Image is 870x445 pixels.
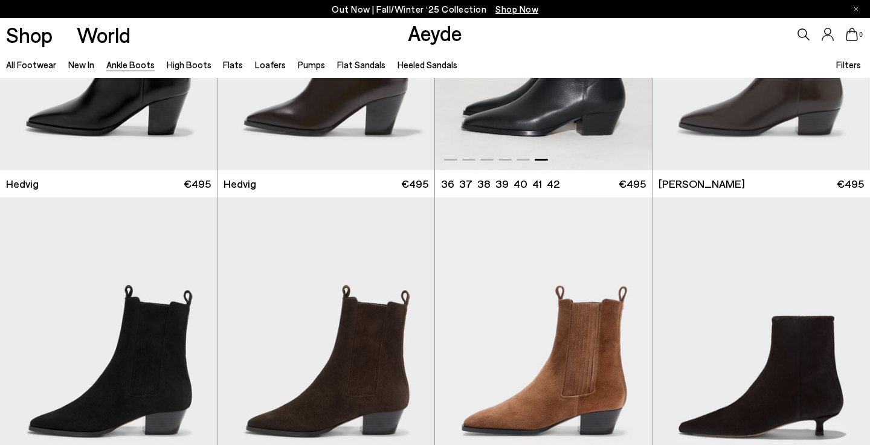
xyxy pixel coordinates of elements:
li: 38 [477,176,491,191]
a: New In [68,59,94,70]
a: Shop [6,24,53,45]
a: Heeled Sandals [398,59,457,70]
span: [PERSON_NAME] [659,176,745,191]
a: Loafers [255,59,286,70]
li: 42 [547,176,559,191]
li: 41 [532,176,542,191]
span: €495 [837,176,864,191]
span: Filters [836,59,861,70]
p: Out Now | Fall/Winter ‘25 Collection [332,2,538,17]
span: €495 [401,176,428,191]
a: Pumps [298,59,325,70]
a: Flats [223,59,243,70]
span: €495 [619,176,646,191]
a: 36 37 38 39 40 41 42 €495 [435,170,652,197]
span: Hedvig [6,176,39,191]
a: Ankle Boots [106,59,155,70]
a: [PERSON_NAME] €495 [652,170,870,197]
li: 37 [459,176,472,191]
a: Hedvig €495 [217,170,434,197]
span: Hedvig [224,176,256,191]
a: 0 [846,28,858,41]
li: 40 [514,176,527,191]
a: High Boots [167,59,211,70]
span: 0 [858,31,864,38]
a: Aeyde [408,20,462,45]
li: 39 [495,176,509,191]
a: Flat Sandals [337,59,385,70]
span: Navigate to /collections/new-in [495,4,538,14]
ul: variant [441,176,556,191]
a: All Footwear [6,59,56,70]
li: 36 [441,176,454,191]
span: €495 [184,176,211,191]
a: World [77,24,130,45]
